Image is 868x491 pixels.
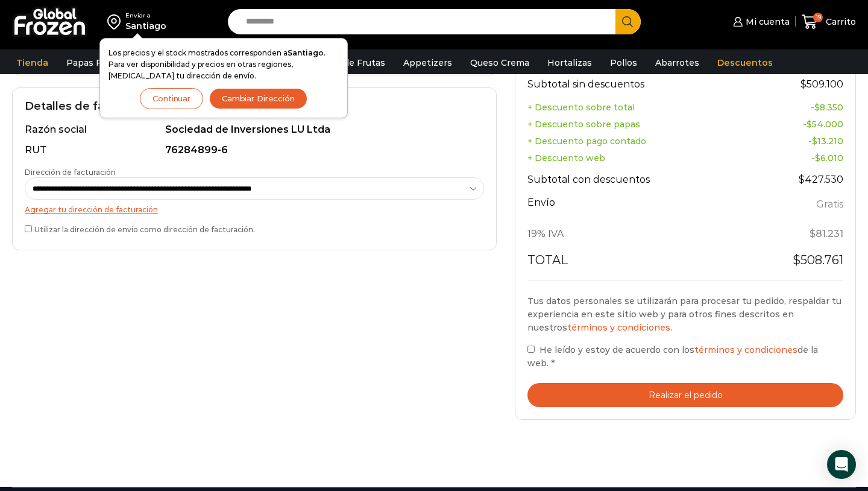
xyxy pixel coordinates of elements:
[615,9,641,34] button: Search button
[753,150,843,166] td: -
[527,116,753,133] th: + Descuento sobre papas
[527,150,753,166] th: + Descuento web
[60,51,127,74] a: Papas Fritas
[527,194,753,221] th: Envío
[527,221,753,249] th: 19% IVA
[807,119,843,130] bdi: 54.000
[140,88,203,109] button: Continuar
[815,153,820,163] span: $
[25,123,163,137] div: Razón social
[743,16,790,28] span: Mi cuenta
[816,196,843,214] label: Gratis
[551,358,555,369] abbr: requerido
[527,344,818,369] span: He leído y estoy de acuerdo con los de la web.
[527,248,753,279] th: Total
[107,11,125,32] img: address-field-icon.svg
[310,51,391,74] a: Pulpa de Frutas
[527,294,843,335] p: Tus datos personales se utilizarán para procesar tu pedido, respaldar tu experiencia en este siti...
[753,116,843,133] td: -
[815,153,843,163] bdi: 6.010
[125,20,166,32] div: Santiago
[799,174,843,185] bdi: 427.530
[125,11,166,20] div: Enviar a
[165,123,477,137] div: Sociedad de Inversiones LU Ltda
[209,88,307,109] button: Cambiar Dirección
[25,225,32,232] input: Utilizar la dirección de envío como dirección de facturación.
[527,69,753,99] th: Subtotal sin descuentos
[812,136,817,147] span: $
[807,119,812,130] span: $
[793,253,843,267] bdi: 508.761
[165,144,477,157] div: 76284899-6
[810,228,843,239] span: 81.231
[814,102,820,113] span: $
[527,383,843,408] button: Realizar el pedido
[800,78,843,90] bdi: 509.100
[649,51,705,74] a: Abarrotes
[25,205,158,214] a: Agregar tu dirección de facturación
[793,253,800,267] span: $
[753,99,843,116] td: -
[827,450,856,479] div: Open Intercom Messenger
[527,133,753,150] th: + Descuento pago contado
[567,322,670,333] a: términos y condiciones
[25,100,484,113] h2: Detalles de facturación
[799,174,805,185] span: $
[812,136,843,147] bdi: 13.210
[25,144,163,157] div: RUT
[527,166,753,194] th: Subtotal con descuentos
[800,78,807,90] span: $
[108,47,339,82] p: Los precios y el stock mostrados corresponden a . Para ver disponibilidad y precios en otras regi...
[802,8,856,36] a: 19 Carrito
[753,133,843,150] td: -
[25,177,484,200] select: Dirección de facturación
[814,102,843,113] bdi: 8.350
[541,51,598,74] a: Hortalizas
[730,10,789,34] a: Mi cuenta
[288,48,324,57] strong: Santiago
[25,223,484,235] label: Utilizar la dirección de envío como dirección de facturación.
[527,99,753,116] th: + Descuento sobre total
[810,228,816,239] span: $
[397,51,458,74] a: Appetizers
[711,51,779,74] a: Descuentos
[527,346,535,353] input: He leído y estoy de acuerdo con lostérminos y condicionesde la web. *
[813,13,823,22] span: 19
[10,51,54,74] a: Tienda
[464,51,535,74] a: Queso Crema
[823,16,856,28] span: Carrito
[694,344,797,355] a: términos y condiciones
[604,51,643,74] a: Pollos
[25,167,484,200] label: Dirección de facturación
